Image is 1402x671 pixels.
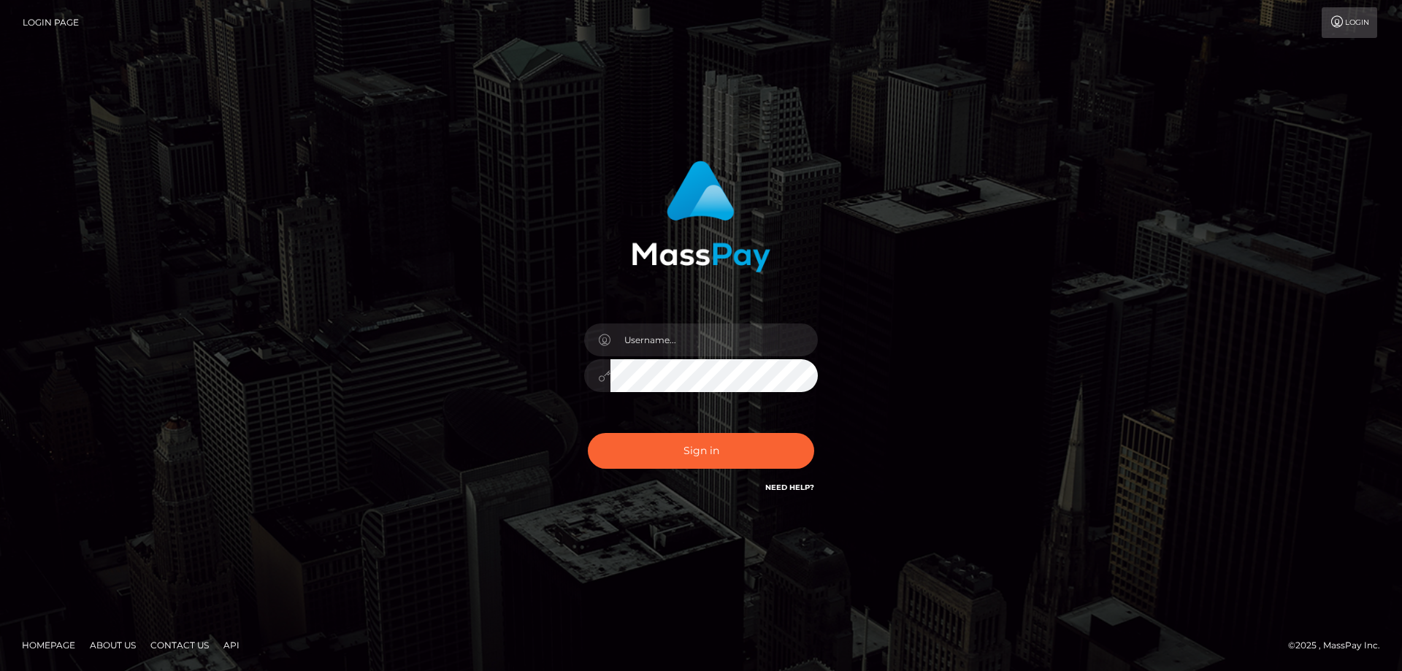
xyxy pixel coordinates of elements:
[84,634,142,656] a: About Us
[610,323,818,356] input: Username...
[1288,637,1391,653] div: © 2025 , MassPay Inc.
[16,634,81,656] a: Homepage
[23,7,79,38] a: Login Page
[588,433,814,469] button: Sign in
[145,634,215,656] a: Contact Us
[632,161,770,272] img: MassPay Login
[218,634,245,656] a: API
[765,483,814,492] a: Need Help?
[1322,7,1377,38] a: Login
